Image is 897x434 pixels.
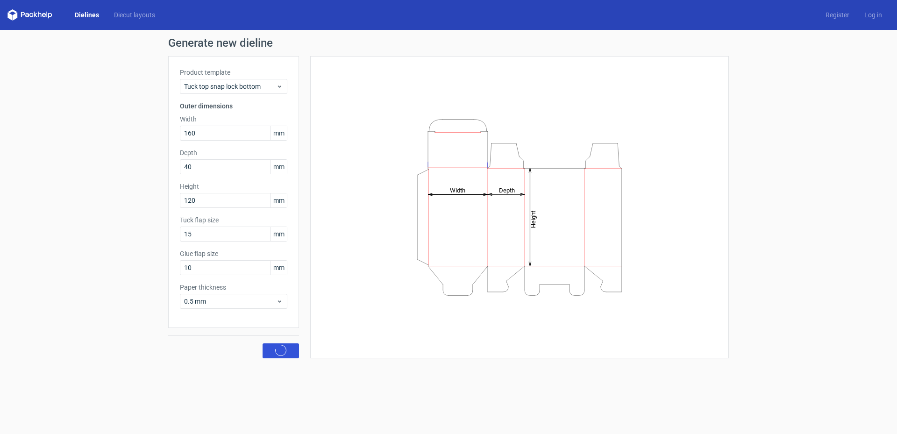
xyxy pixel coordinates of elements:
h1: Generate new dieline [168,37,729,49]
label: Tuck flap size [180,215,287,225]
span: mm [271,227,287,241]
tspan: Width [450,186,465,193]
span: 0.5 mm [184,297,276,306]
span: mm [271,193,287,207]
a: Register [818,10,857,20]
label: Height [180,182,287,191]
a: Log in [857,10,890,20]
span: mm [271,261,287,275]
span: Tuck top snap lock bottom [184,82,276,91]
a: Dielines [67,10,107,20]
span: mm [271,160,287,174]
a: Diecut layouts [107,10,163,20]
tspan: Depth [499,186,515,193]
label: Depth [180,148,287,157]
label: Width [180,114,287,124]
h3: Outer dimensions [180,101,287,111]
label: Product template [180,68,287,77]
span: mm [271,126,287,140]
tspan: Height [530,210,537,228]
label: Glue flap size [180,249,287,258]
label: Paper thickness [180,283,287,292]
